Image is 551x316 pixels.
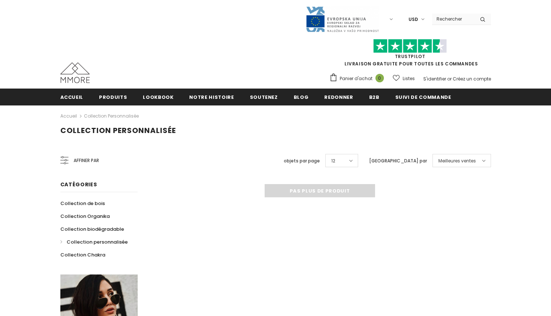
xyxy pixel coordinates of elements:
[438,157,476,165] span: Meilleures ventes
[331,157,335,165] span: 12
[375,74,384,82] span: 0
[60,197,105,210] a: Collection de bois
[447,76,452,82] span: or
[294,94,309,101] span: Blog
[84,113,139,119] a: Collection personnalisée
[99,94,127,101] span: Produits
[99,89,127,105] a: Produits
[60,112,77,121] a: Accueil
[60,94,84,101] span: Accueil
[305,6,379,33] img: Javni Razpis
[74,157,99,165] span: Affiner par
[324,94,353,101] span: Redonner
[250,94,278,101] span: soutenez
[329,42,491,67] span: LIVRAISON GRATUITE POUR TOUTES LES COMMANDES
[395,94,451,101] span: Suivi de commande
[369,94,379,101] span: B2B
[60,200,105,207] span: Collection de bois
[284,157,320,165] label: objets par page
[143,94,173,101] span: Lookbook
[60,248,105,261] a: Collection Chakra
[395,53,425,60] a: TrustPilot
[60,181,97,188] span: Catégories
[60,89,84,105] a: Accueil
[409,16,418,23] span: USD
[143,89,173,105] a: Lookbook
[60,236,128,248] a: Collection personnalisée
[305,16,379,22] a: Javni Razpis
[453,76,491,82] a: Créez un compte
[60,213,110,220] span: Collection Organika
[324,89,353,105] a: Redonner
[432,14,474,24] input: Search Site
[403,75,415,82] span: Listes
[423,76,446,82] a: S'identifier
[369,157,427,165] label: [GEOGRAPHIC_DATA] par
[60,223,124,236] a: Collection biodégradable
[189,94,234,101] span: Notre histoire
[67,238,128,245] span: Collection personnalisée
[340,75,372,82] span: Panier d'achat
[60,251,105,258] span: Collection Chakra
[60,226,124,233] span: Collection biodégradable
[393,72,415,85] a: Listes
[60,62,90,83] img: Cas MMORE
[373,39,447,53] img: Faites confiance aux étoiles pilotes
[60,125,176,136] span: Collection personnalisée
[395,89,451,105] a: Suivi de commande
[60,210,110,223] a: Collection Organika
[329,73,388,84] a: Panier d'achat 0
[294,89,309,105] a: Blog
[189,89,234,105] a: Notre histoire
[369,89,379,105] a: B2B
[250,89,278,105] a: soutenez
